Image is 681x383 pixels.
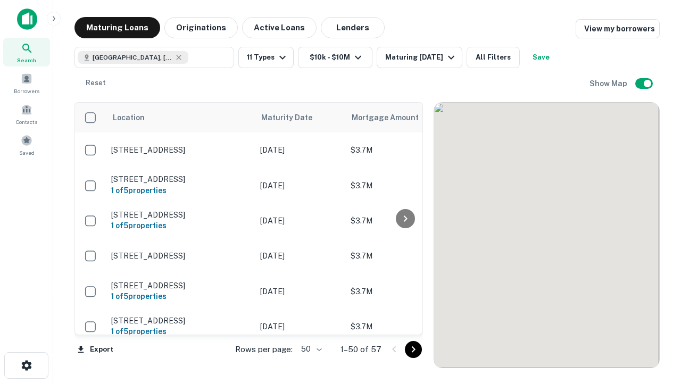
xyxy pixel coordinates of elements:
[576,19,660,38] a: View my borrowers
[3,99,50,128] a: Contacts
[14,87,39,95] span: Borrowers
[351,286,457,297] p: $3.7M
[112,111,145,124] span: Location
[434,103,659,368] div: 0 0
[19,148,35,157] span: Saved
[255,103,345,132] th: Maturity Date
[351,321,457,332] p: $3.7M
[340,343,381,356] p: 1–50 of 57
[16,118,37,126] span: Contacts
[351,180,457,191] p: $3.7M
[352,111,433,124] span: Mortgage Amount
[111,290,250,302] h6: 1 of 5 properties
[242,17,317,38] button: Active Loans
[111,326,250,337] h6: 1 of 5 properties
[321,17,385,38] button: Lenders
[345,103,462,132] th: Mortgage Amount
[260,321,340,332] p: [DATE]
[111,174,250,184] p: [STREET_ADDRESS]
[298,47,372,68] button: $10k - $10M
[79,72,113,94] button: Reset
[260,286,340,297] p: [DATE]
[377,47,462,68] button: Maturing [DATE]
[467,47,520,68] button: All Filters
[238,47,294,68] button: 11 Types
[260,144,340,156] p: [DATE]
[628,298,681,349] iframe: Chat Widget
[351,250,457,262] p: $3.7M
[3,130,50,159] a: Saved
[111,220,250,231] h6: 1 of 5 properties
[260,250,340,262] p: [DATE]
[260,180,340,191] p: [DATE]
[111,185,250,196] h6: 1 of 5 properties
[111,251,250,261] p: [STREET_ADDRESS]
[3,38,50,66] a: Search
[74,17,160,38] button: Maturing Loans
[235,343,293,356] p: Rows per page:
[351,144,457,156] p: $3.7M
[589,78,629,89] h6: Show Map
[405,341,422,358] button: Go to next page
[93,53,172,62] span: [GEOGRAPHIC_DATA], [GEOGRAPHIC_DATA]
[297,342,323,357] div: 50
[351,215,457,227] p: $3.7M
[111,281,250,290] p: [STREET_ADDRESS]
[17,56,36,64] span: Search
[261,111,326,124] span: Maturity Date
[111,210,250,220] p: [STREET_ADDRESS]
[106,103,255,132] th: Location
[164,17,238,38] button: Originations
[3,69,50,97] a: Borrowers
[111,145,250,155] p: [STREET_ADDRESS]
[111,316,250,326] p: [STREET_ADDRESS]
[260,215,340,227] p: [DATE]
[524,47,558,68] button: Save your search to get updates of matches that match your search criteria.
[385,51,458,64] div: Maturing [DATE]
[17,9,37,30] img: capitalize-icon.png
[74,342,116,357] button: Export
